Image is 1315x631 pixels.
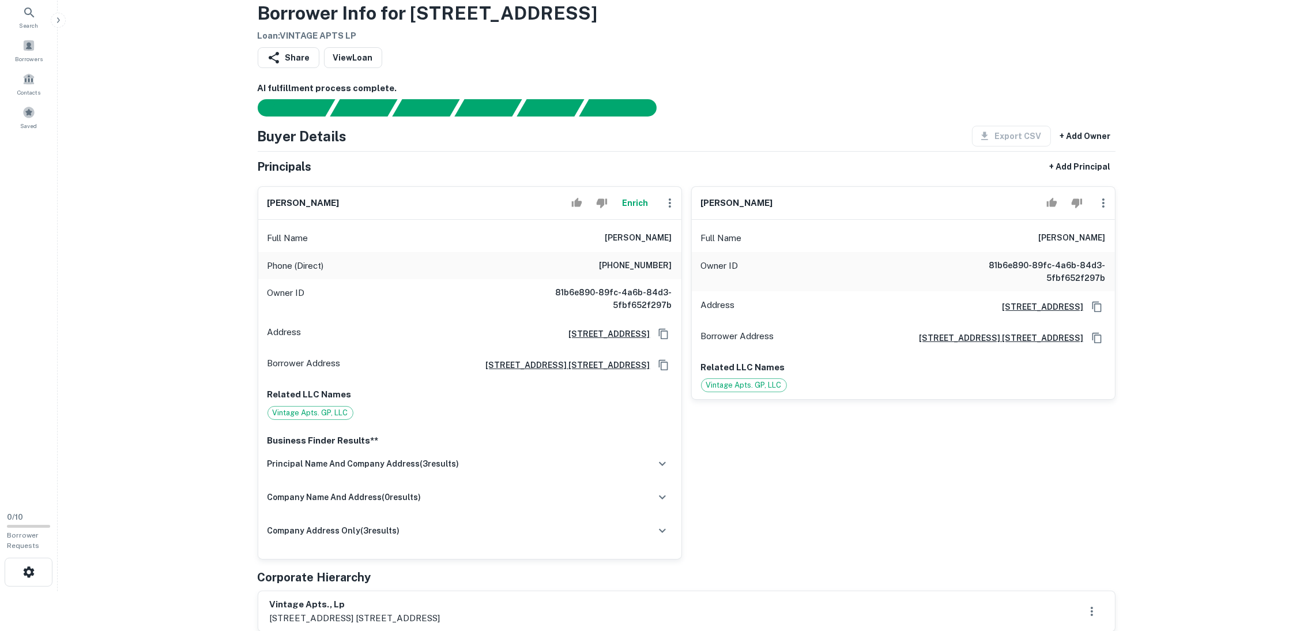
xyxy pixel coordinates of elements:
[534,286,672,311] h6: 81b6e890-89fc-4a6b-84d3-5fbf652f297b
[3,68,54,99] a: Contacts
[7,513,23,521] span: 0 / 10
[701,231,742,245] p: Full Name
[1042,191,1062,215] button: Accept
[600,259,672,273] h6: [PHONE_NUMBER]
[579,99,670,117] div: AI fulfillment process complete.
[244,99,330,117] div: Sending borrower request to AI...
[330,99,397,117] div: Your request is received and processing...
[910,332,1084,344] a: [STREET_ADDRESS] [STREET_ADDRESS]
[17,88,40,97] span: Contacts
[655,325,672,343] button: Copy Address
[3,35,54,66] a: Borrowers
[267,259,324,273] p: Phone (Direct)
[3,1,54,32] a: Search
[1045,156,1116,177] button: + Add Principal
[267,524,400,537] h6: company address only ( 3 results)
[324,47,382,68] a: ViewLoan
[1257,539,1315,594] iframe: Chat Widget
[15,54,43,63] span: Borrowers
[267,388,672,401] p: Related LLC Names
[258,82,1116,95] h6: AI fulfillment process complete.
[1088,298,1106,315] button: Copy Address
[267,457,459,470] h6: principal name and company address ( 3 results)
[701,259,738,284] p: Owner ID
[605,231,672,245] h6: [PERSON_NAME]
[701,197,773,210] h6: [PERSON_NAME]
[1067,191,1087,215] button: Reject
[701,298,735,315] p: Address
[3,102,54,133] a: Saved
[268,407,353,419] span: Vintage Apts. GP, LLC
[967,259,1106,284] h6: 81b6e890-89fc-4a6b-84d3-5fbf652f297b
[258,158,312,175] h5: Principals
[1056,126,1116,147] button: + Add Owner
[267,325,302,343] p: Address
[993,301,1084,313] a: [STREET_ADDRESS]
[7,531,39,550] span: Borrower Requests
[591,191,612,215] button: Reject
[701,360,1106,374] p: Related LLC Names
[267,197,340,210] h6: [PERSON_NAME]
[701,329,774,347] p: Borrower Address
[267,231,308,245] p: Full Name
[1088,329,1106,347] button: Copy Address
[258,29,598,43] h6: Loan : VINTAGE APTS LP
[702,380,786,391] span: Vintage Apts. GP, LLC
[267,491,421,504] h6: company name and address ( 0 results)
[560,328,650,340] a: [STREET_ADDRESS]
[655,356,672,374] button: Copy Address
[258,47,319,68] button: Share
[454,99,522,117] div: Principals found, AI now looking for contact information...
[617,191,654,215] button: Enrich
[392,99,459,117] div: Documents found, AI parsing details...
[477,359,650,371] a: [STREET_ADDRESS] [STREET_ADDRESS]
[567,191,587,215] button: Accept
[21,121,37,130] span: Saved
[267,356,341,374] p: Borrower Address
[1039,231,1106,245] h6: [PERSON_NAME]
[20,21,39,30] span: Search
[270,598,440,611] h6: vintage apts., lp
[270,611,440,625] p: [STREET_ADDRESS] [STREET_ADDRESS]
[267,434,672,448] p: Business Finder Results**
[267,286,305,311] p: Owner ID
[258,569,371,586] h5: Corporate Hierarchy
[258,126,347,147] h4: Buyer Details
[517,99,584,117] div: Principals found, still searching for contact information. This may take time...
